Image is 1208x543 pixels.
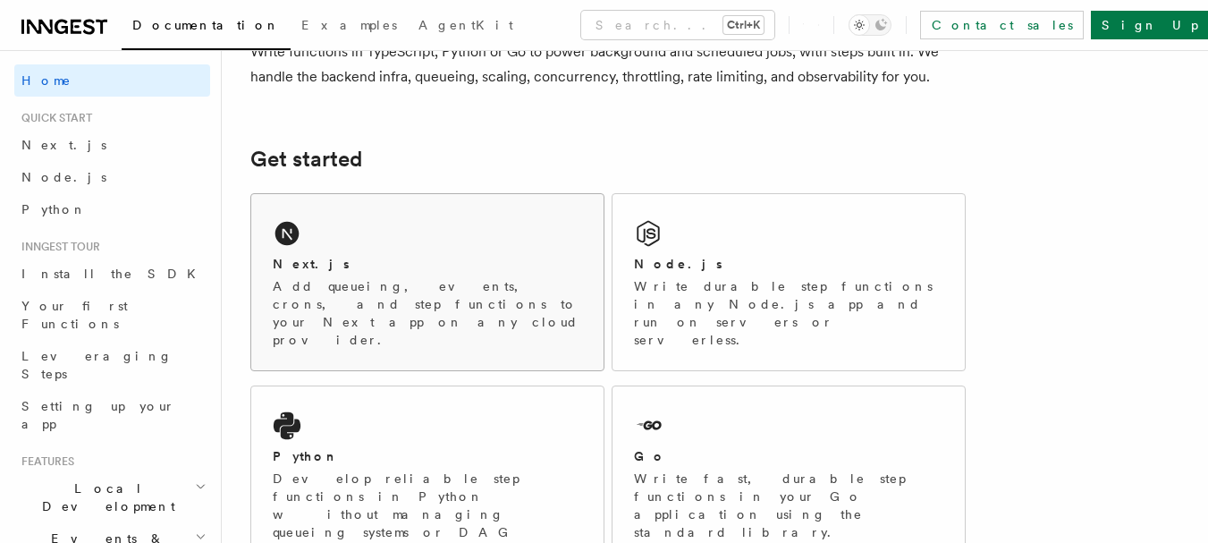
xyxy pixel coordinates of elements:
kbd: Ctrl+K [723,16,764,34]
span: Setting up your app [21,399,175,431]
span: Install the SDK [21,267,207,281]
h2: Node.js [634,255,722,273]
button: Local Development [14,472,210,522]
a: Python [14,193,210,225]
span: AgentKit [418,18,513,32]
h2: Go [634,447,666,465]
span: Leveraging Steps [21,349,173,381]
span: Local Development [14,479,195,515]
p: Add queueing, events, crons, and step functions to your Next app on any cloud provider. [273,277,582,349]
p: Write fast, durable step functions in your Go application using the standard library. [634,470,943,541]
a: Get started [250,147,362,172]
span: Quick start [14,111,92,125]
p: Write durable step functions in any Node.js app and run on servers or serverless. [634,277,943,349]
span: Inngest tour [14,240,100,254]
a: Documentation [122,5,291,50]
a: Next.js [14,129,210,161]
a: Home [14,64,210,97]
a: Your first Functions [14,290,210,340]
a: Node.jsWrite durable step functions in any Node.js app and run on servers or serverless. [612,193,966,371]
button: Search...Ctrl+K [581,11,774,39]
button: Toggle dark mode [849,14,891,36]
span: Home [21,72,72,89]
span: Python [21,202,87,216]
span: Documentation [132,18,280,32]
p: Write functions in TypeScript, Python or Go to power background and scheduled jobs, with steps bu... [250,39,966,89]
a: Node.js [14,161,210,193]
a: Leveraging Steps [14,340,210,390]
span: Next.js [21,138,106,152]
span: Features [14,454,74,469]
h2: Python [273,447,339,465]
a: Contact sales [920,11,1084,39]
a: AgentKit [408,5,524,48]
a: Examples [291,5,408,48]
h2: Next.js [273,255,350,273]
span: Node.js [21,170,106,184]
a: Setting up your app [14,390,210,440]
a: Next.jsAdd queueing, events, crons, and step functions to your Next app on any cloud provider. [250,193,604,371]
span: Examples [301,18,397,32]
span: Your first Functions [21,299,128,331]
a: Install the SDK [14,258,210,290]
